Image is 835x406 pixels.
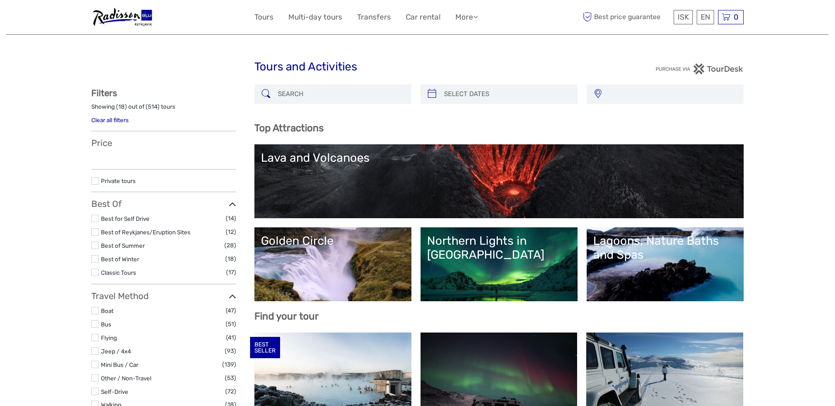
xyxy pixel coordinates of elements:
b: Find your tour [254,310,319,322]
b: Top Attractions [254,122,324,134]
span: ISK [678,13,689,21]
img: 344-13b1ddd5-6d03-4bc9-8ab7-46461a61a986_logo_small.jpg [91,7,153,28]
h1: Tours and Activities [254,60,581,74]
input: SEARCH [274,87,407,102]
div: Showing ( ) out of ( ) tours [91,103,236,116]
input: SELECT DATES [441,87,573,102]
span: (47) [226,306,236,316]
a: Classic Tours [101,269,136,276]
span: (41) [226,333,236,343]
span: (12) [226,227,236,237]
a: Golden Circle [261,234,405,295]
div: Lava and Volcanoes [261,151,737,165]
span: (53) [225,373,236,383]
a: Multi-day tours [288,11,342,23]
div: BEST SELLER [250,337,280,359]
span: (28) [224,240,236,250]
span: (51) [226,319,236,329]
a: Mini Bus / Car [101,361,138,368]
a: Car rental [406,11,441,23]
a: Northern Lights in [GEOGRAPHIC_DATA] [427,234,571,295]
div: EN [697,10,714,24]
a: Clear all filters [91,116,129,123]
h3: Best Of [91,199,236,209]
label: 18 [118,103,125,111]
span: Best price guarantee [581,10,671,24]
a: Jeep / 4x4 [101,348,131,355]
a: Best of Winter [101,256,139,263]
a: Private tours [101,177,136,184]
img: PurchaseViaTourDesk.png [655,63,744,74]
a: Flying [101,334,117,341]
a: Bus [101,321,111,328]
a: Best of Reykjanes/Eruption Sites [101,229,190,236]
a: Lagoons, Nature Baths and Spas [593,234,737,295]
span: (17) [226,267,236,277]
a: Best for Self Drive [101,215,150,222]
div: Northern Lights in [GEOGRAPHIC_DATA] [427,234,571,262]
a: Self-Drive [101,388,128,395]
h3: Price [91,138,236,148]
span: (14) [226,213,236,223]
h3: Travel Method [91,291,236,301]
div: Golden Circle [261,234,405,248]
div: Lagoons, Nature Baths and Spas [593,234,737,262]
a: Tours [254,11,274,23]
span: (72) [225,386,236,396]
span: 0 [732,13,740,21]
label: 514 [148,103,157,111]
a: More [455,11,478,23]
span: (93) [225,346,236,356]
a: Boat [101,307,114,314]
strong: Filters [91,88,117,98]
a: Lava and Volcanoes [261,151,737,212]
a: Best of Summer [101,242,145,249]
a: Other / Non-Travel [101,375,151,382]
span: (18) [225,254,236,264]
span: (139) [222,359,236,369]
a: Transfers [357,11,391,23]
